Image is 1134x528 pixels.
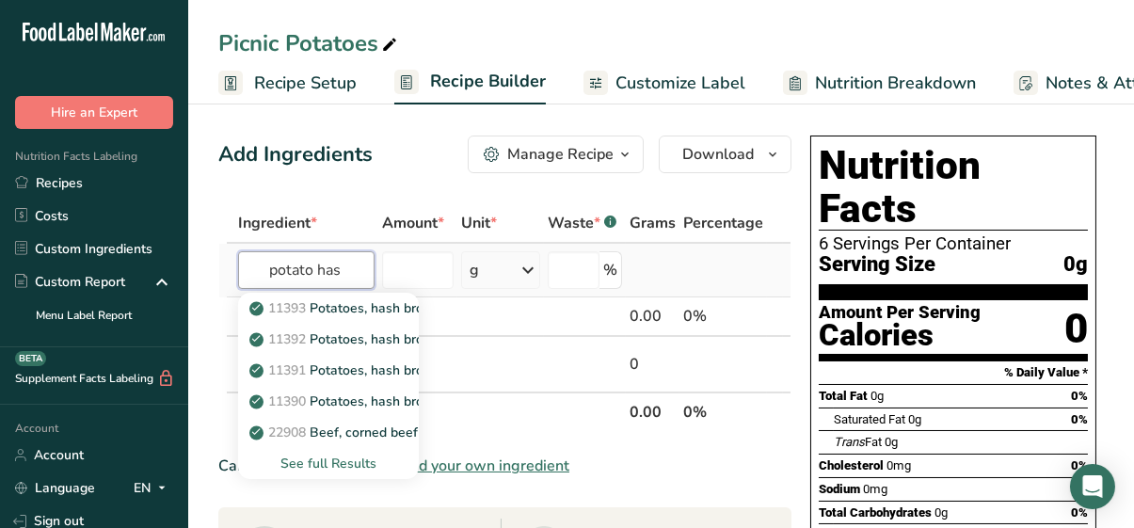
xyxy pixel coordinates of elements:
[683,212,763,234] span: Percentage
[626,392,679,431] th: 0.00
[234,392,626,431] th: Net Totals
[819,458,884,472] span: Cholesterol
[218,139,373,170] div: Add Ingredients
[268,299,306,317] span: 11393
[819,253,935,277] span: Serving Size
[1071,505,1088,520] span: 0%
[430,69,546,94] span: Recipe Builder
[1070,464,1115,509] div: Open Intercom Messenger
[630,305,676,328] div: 0.00
[819,389,868,403] span: Total Fat
[630,212,676,234] span: Grams
[238,251,375,289] input: Add Ingredient
[238,355,419,386] a: 11391Potatoes, hash brown, frozen, plain, prepared, pan fried in canola oil
[1064,304,1088,354] div: 0
[682,143,754,166] span: Download
[382,212,444,234] span: Amount
[819,144,1088,231] h1: Nutrition Facts
[15,351,46,366] div: BETA
[253,454,404,473] div: See full Results
[1071,412,1088,426] span: 0%
[819,234,1088,253] div: 6 Servings Per Container
[583,62,745,104] a: Customize Label
[819,322,981,349] div: Calories
[834,412,905,426] span: Saturated Fat
[238,448,419,479] div: See full Results
[630,353,676,376] div: 0
[268,330,306,348] span: 11392
[254,71,357,96] span: Recipe Setup
[683,305,763,328] div: 0%
[238,324,419,355] a: 11392Potatoes, hash brown, frozen, with butter sauce, unprepared
[659,136,791,173] button: Download
[908,412,921,426] span: 0g
[253,423,578,442] p: Beef, corned beef hash, with potato, canned
[886,458,911,472] span: 0mg
[218,62,357,104] a: Recipe Setup
[238,212,317,234] span: Ingredient
[218,26,401,60] div: Picnic Potatoes
[548,212,616,234] div: Waste
[15,272,125,292] div: Custom Report
[863,482,887,496] span: 0mg
[819,304,981,322] div: Amount Per Serving
[815,71,976,96] span: Nutrition Breakdown
[679,392,767,431] th: 0%
[1071,389,1088,403] span: 0%
[934,505,948,520] span: 0g
[394,60,546,105] a: Recipe Builder
[268,424,306,441] span: 22908
[461,212,497,234] span: Unit
[238,386,419,417] a: 11390Potatoes, hash brown, frozen, plain, unprepared
[1063,253,1088,277] span: 0g
[134,477,173,500] div: EN
[834,435,882,449] span: Fat
[834,435,865,449] i: Trans
[468,136,644,173] button: Manage Recipe
[238,293,419,324] a: 11393Potatoes, hash brown, frozen, with butter sauce, prepared
[268,361,306,379] span: 11391
[399,455,569,477] span: Add your own ingredient
[470,259,479,281] div: g
[615,71,745,96] span: Customize Label
[885,435,898,449] span: 0g
[507,143,614,166] div: Manage Recipe
[819,505,932,520] span: Total Carbohydrates
[870,389,884,403] span: 0g
[819,361,1088,384] section: % Daily Value *
[238,417,419,448] a: 22908Beef, corned beef hash, with potato, canned
[783,62,976,104] a: Nutrition Breakdown
[1071,458,1088,472] span: 0%
[218,455,791,477] div: Can't find your ingredient?
[268,392,306,410] span: 11390
[15,96,173,129] button: Hire an Expert
[15,472,95,504] a: Language
[819,482,860,496] span: Sodium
